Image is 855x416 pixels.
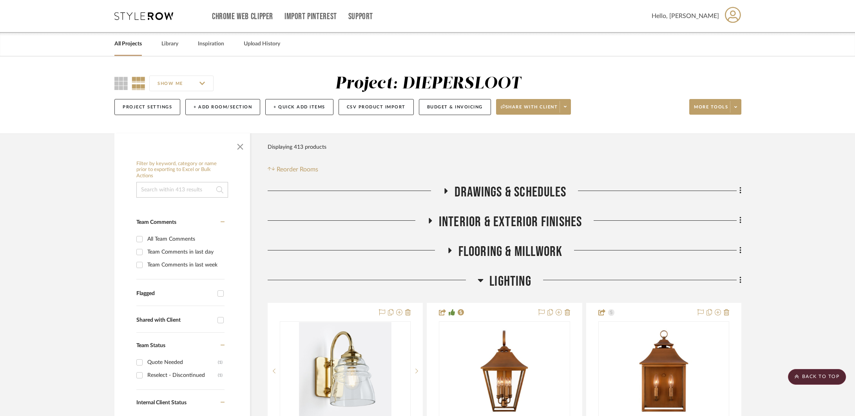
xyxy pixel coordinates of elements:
span: More tools [694,104,728,116]
span: Reorder Rooms [277,165,318,174]
span: Drawings & Schedules [455,184,566,201]
div: Project: DIEPERSLOOT [335,76,521,92]
div: Quote Needed [147,356,218,369]
div: (1) [218,356,223,369]
span: Share with client [501,104,558,116]
span: INTERIOR & EXTERIOR FINISHES [439,214,582,231]
div: (1) [218,369,223,382]
button: + Quick Add Items [265,99,333,115]
span: Hello, [PERSON_NAME] [652,11,719,21]
button: Budget & Invoicing [419,99,491,115]
span: Internal Client Status [136,400,187,405]
div: Shared with Client [136,317,214,324]
h6: Filter by keyword, category or name prior to exporting to Excel or Bulk Actions [136,161,228,179]
button: + Add Room/Section [185,99,260,115]
span: LIGHTING [489,273,531,290]
div: Displaying 413 products [268,139,326,155]
button: Reorder Rooms [268,165,318,174]
span: Team Status [136,343,165,348]
div: Reselect - Discontinued [147,369,218,382]
a: Chrome Web Clipper [212,13,273,20]
a: Support [348,13,373,20]
scroll-to-top-button: BACK TO TOP [788,369,846,385]
button: More tools [689,99,741,115]
span: Flooring & Millwork [458,243,563,260]
button: Close [232,137,248,153]
a: Inspiration [198,39,224,49]
div: All Team Comments [147,233,223,245]
a: Import Pinterest [284,13,337,20]
input: Search within 413 results [136,182,228,198]
button: Share with client [496,99,571,115]
div: Team Comments in last week [147,259,223,271]
span: Team Comments [136,220,176,225]
div: Flagged [136,290,214,297]
div: Team Comments in last day [147,246,223,258]
a: All Projects [114,39,142,49]
button: Project Settings [114,99,180,115]
button: CSV Product Import [339,99,414,115]
a: Upload History [244,39,280,49]
a: Library [161,39,178,49]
